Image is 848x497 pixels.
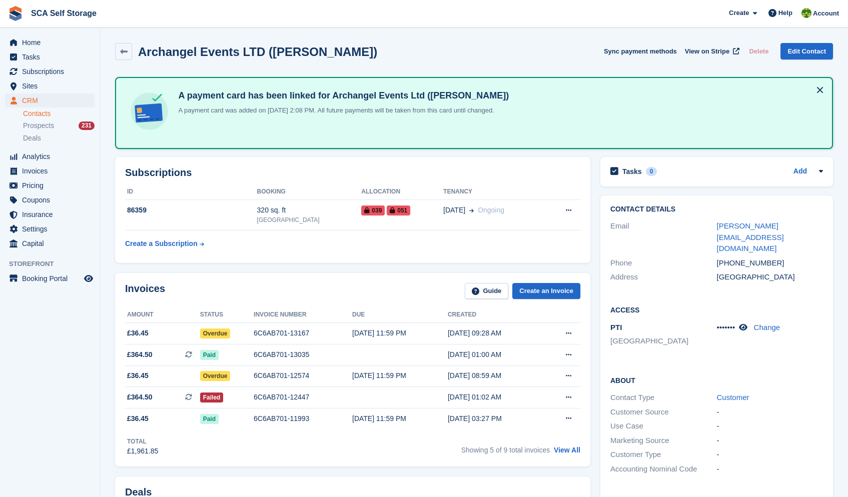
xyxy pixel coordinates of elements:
div: Email [610,220,717,254]
div: Customer Type [610,449,717,460]
a: Guide [465,283,509,299]
h2: Access [610,304,823,314]
div: Use Case [610,420,717,432]
a: menu [5,193,95,207]
span: ••••••• [717,323,735,331]
div: 6C6AB701-13167 [254,328,352,338]
div: 86359 [125,205,257,215]
a: menu [5,79,95,93]
span: CRM [22,93,82,107]
span: Tasks [22,50,82,64]
img: card-linked-ebf98d0992dc2aeb22e95c0e3c79077019eb2392cfd83c6a337811c24bc77127.svg [128,90,171,132]
span: Overdue [200,328,231,338]
a: Prospects 231 [23,120,95,131]
div: 6C6AB701-13035 [254,349,352,360]
div: 6C6AB701-12574 [254,370,352,381]
div: [DATE] 11:59 PM [352,413,448,424]
span: Analytics [22,149,82,163]
div: £1,961.85 [127,446,158,456]
div: [DATE] 11:59 PM [352,328,448,338]
th: Booking [257,184,362,200]
li: [GEOGRAPHIC_DATA] [610,335,717,347]
span: Pricing [22,178,82,192]
a: Customer [717,393,749,401]
div: 231 [79,121,95,130]
span: Insurance [22,207,82,221]
span: Booking Portal [22,271,82,285]
span: Capital [22,236,82,250]
a: menu [5,236,95,250]
h4: A payment card has been linked for Archangel Events Ltd ([PERSON_NAME]) [175,90,509,101]
div: [DATE] 01:00 AM [448,349,543,360]
span: [DATE] [443,205,465,215]
a: Deals [23,133,95,143]
span: Settings [22,222,82,236]
span: Home [22,35,82,49]
a: Create an Invoice [512,283,580,299]
div: Total [127,437,158,446]
div: [DATE] 09:28 AM [448,328,543,338]
a: Change [754,323,780,331]
span: Sites [22,79,82,93]
span: Subscriptions [22,64,82,78]
div: - [717,406,823,418]
div: Address [610,271,717,283]
img: Sam Chapman [801,8,811,18]
div: [GEOGRAPHIC_DATA] [257,215,362,224]
span: £364.50 [127,392,153,402]
span: Overdue [200,371,231,381]
span: 051 [387,205,410,215]
div: [DATE] 03:27 PM [448,413,543,424]
div: 0 [646,167,657,176]
img: stora-icon-8386f47178a22dfd0bd8f6a31ec36ba5ce8667c1dd55bd0f319d3a0aa187defe.svg [8,6,23,21]
div: - [717,449,823,460]
div: [GEOGRAPHIC_DATA] [717,271,823,283]
th: ID [125,184,257,200]
span: Deals [23,133,41,143]
span: Paid [200,414,219,424]
a: [PERSON_NAME][EMAIL_ADDRESS][DOMAIN_NAME] [717,221,784,252]
a: menu [5,271,95,285]
span: Account [813,8,839,18]
div: Customer Source [610,406,717,418]
th: Invoice number [254,307,352,323]
span: £364.50 [127,349,153,360]
a: Preview store [83,272,95,284]
span: £36.45 [127,413,149,424]
span: Coupons [22,193,82,207]
button: Sync payment methods [604,43,677,59]
a: View on Stripe [681,43,741,59]
div: [PHONE_NUMBER] [717,257,823,269]
button: Delete [745,43,772,59]
a: menu [5,64,95,78]
a: menu [5,93,95,107]
a: menu [5,35,95,49]
a: Edit Contact [780,43,833,59]
a: menu [5,50,95,64]
span: PTI [610,323,622,331]
h2: Invoices [125,283,165,299]
th: Amount [125,307,200,323]
div: Phone [610,257,717,269]
a: menu [5,222,95,236]
div: [DATE] 01:02 AM [448,392,543,402]
span: Failed [200,392,224,402]
th: Status [200,307,254,323]
span: Storefront [9,259,100,269]
span: Help [778,8,792,18]
div: [DATE] 11:59 PM [352,370,448,381]
th: Allocation [361,184,443,200]
span: Ongoing [478,206,504,214]
th: Tenancy [443,184,545,200]
h2: Archangel Events LTD ([PERSON_NAME]) [138,45,377,58]
th: Created [448,307,543,323]
a: View All [554,446,580,454]
h2: Tasks [622,167,642,176]
a: Contacts [23,109,95,118]
h2: Contact Details [610,205,823,213]
th: Due [352,307,448,323]
span: Create [729,8,749,18]
div: - [717,420,823,432]
div: Contact Type [610,392,717,403]
span: Invoices [22,164,82,178]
